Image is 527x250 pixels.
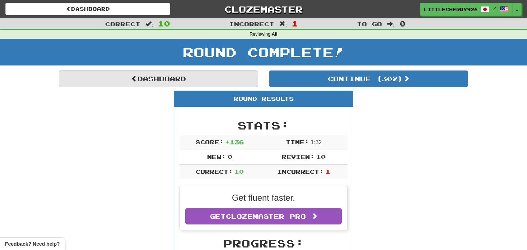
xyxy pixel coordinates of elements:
span: / [493,6,496,11]
span: 10 [234,168,244,175]
h1: Round Complete! [3,45,524,59]
a: Dashboard [59,71,258,87]
span: : [279,21,287,27]
span: New: [207,153,226,160]
span: Correct [105,20,140,27]
span: 1 : 32 [311,139,322,145]
a: GetClozemaster Pro [185,208,342,224]
span: 1 [292,19,298,28]
span: Review: [282,153,314,160]
span: + 136 [225,138,244,145]
span: Score: [196,138,224,145]
span: : [145,21,153,27]
span: LittleCherry9267 [424,6,477,13]
span: Clozemaster Pro [226,212,306,220]
span: 0 [228,153,232,160]
span: To go [357,20,382,27]
div: Round Results [174,91,353,107]
span: Correct: [196,168,233,175]
span: 10 [158,19,170,28]
span: 1 [326,168,330,175]
a: Dashboard [5,3,170,15]
span: Time: [286,138,309,145]
span: Incorrect [229,20,274,27]
a: LittleCherry9267 / [420,3,513,16]
h2: Progress: [179,237,348,249]
h2: Stats: [179,119,348,131]
span: Incorrect: [277,168,324,175]
a: Clozemaster [181,3,346,15]
button: Continue (302) [269,71,468,87]
span: 0 [400,19,406,28]
span: : [387,21,395,27]
strong: All [272,32,278,37]
span: 10 [316,153,326,160]
p: Get fluent faster. [185,192,342,204]
span: Open feedback widget [5,240,60,247]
